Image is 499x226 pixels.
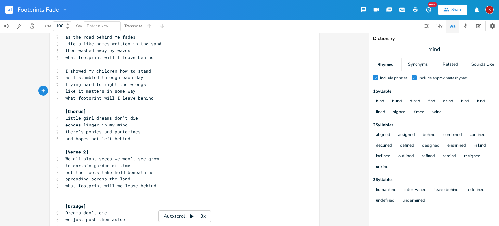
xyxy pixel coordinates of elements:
[65,88,135,94] span: like it matters in some way
[428,46,440,53] span: mind
[369,58,401,71] div: Rhymes
[65,156,159,162] span: We all plant seeds we won't see grow
[428,2,437,7] div: New
[376,143,392,149] button: declined
[65,95,154,101] span: what footprint will I leave behind
[373,123,495,127] div: 2 Syllable s
[447,143,466,149] button: enshrined
[65,108,86,114] span: [Chorus]
[65,115,138,121] span: Little girl dreams don't die
[443,132,462,138] button: combined
[398,154,414,159] button: outlined
[402,58,434,71] div: Synonyms
[398,132,415,138] button: assigned
[434,187,459,193] button: leave behind
[393,110,406,115] button: signed
[65,176,130,182] span: spreading across the land
[410,99,420,104] button: dined
[443,99,453,104] button: grind
[467,187,485,193] button: redefined
[65,74,143,80] span: as I stumbled through each day
[404,187,427,193] button: intertwined
[373,36,495,41] div: Dictionary
[373,89,495,94] div: 1 Syllable
[422,154,435,159] button: refined
[376,187,397,193] button: humankind
[65,149,89,155] span: [Verse 2]
[65,81,146,87] span: Trying hard to right the wrongs
[451,7,462,13] div: Share
[423,132,436,138] button: behind
[470,132,486,138] button: confined
[376,154,390,159] button: inclined
[422,143,440,149] button: designed
[75,24,82,28] div: Key
[65,54,154,60] span: what footprint will I leave behind
[197,210,209,222] div: 3x
[65,27,138,33] span: Never wanted to have regrets
[124,24,142,28] div: Transpose
[65,183,156,189] span: what footprint will we leave behind
[65,122,128,128] span: echoes linger in my mind
[461,99,469,104] button: hind
[485,6,494,14] div: kerynlee24
[443,154,456,159] button: remind
[428,99,435,104] button: find
[376,110,385,115] button: lined
[65,129,141,135] span: there's ponies and pantomines
[422,4,435,16] button: New
[434,58,467,71] div: Related
[392,99,402,104] button: blind
[403,198,425,204] button: undermined
[65,68,151,74] span: I showed my children how to stand
[467,58,499,71] div: Sounds Like
[65,203,86,209] span: [Bridge]
[485,2,494,17] button: K
[44,24,51,28] div: BPM
[380,76,408,80] div: Include phrases
[419,76,468,80] div: Include approximate rhymes
[18,7,59,13] span: Footprints Fade
[477,99,485,104] button: kind
[400,143,414,149] button: defined
[464,154,480,159] button: resigned
[438,5,467,15] button: Share
[65,217,125,222] span: we just push them aside
[65,136,130,141] span: and hopes not left behind
[65,34,135,40] span: as the road behind me fades
[65,41,161,47] span: Life's like names written in the sand
[376,165,389,170] button: unkind
[414,110,425,115] button: timed
[474,143,486,149] button: in kind
[376,99,384,104] button: bind
[373,178,495,182] div: 3 Syllable s
[65,210,107,216] span: Dreams don't die
[87,23,108,29] span: Enter a key
[65,169,154,175] span: but the roots take hold beneath us
[65,163,130,168] span: in earth's garden of time
[376,198,395,204] button: undefined
[65,47,130,53] span: then washed away by waves
[376,132,390,138] button: aligned
[432,110,442,115] button: wind
[158,210,211,222] div: Autoscroll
